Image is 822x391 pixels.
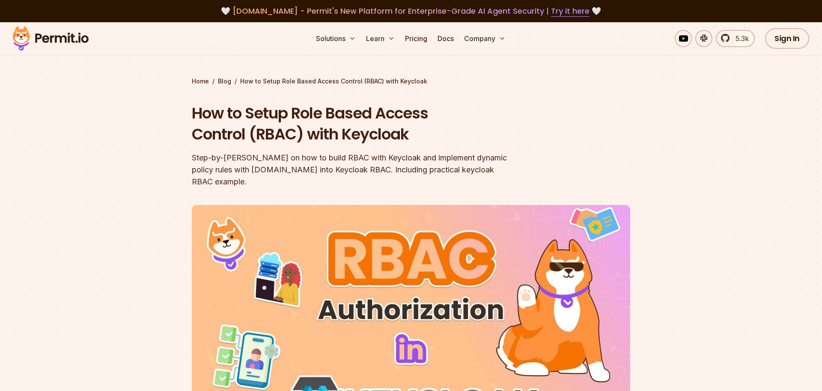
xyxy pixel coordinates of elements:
a: Sign In [765,28,809,49]
h1: How to Setup Role Based Access Control (RBAC) with Keycloak [192,103,521,145]
button: Solutions [313,30,359,47]
a: Home [192,77,209,86]
img: Permit logo [9,24,92,53]
div: / / [192,77,630,86]
a: Blog [218,77,231,86]
span: [DOMAIN_NAME] - Permit's New Platform for Enterprise-Grade AI Agent Security | [232,6,590,16]
span: 5.3k [730,33,749,44]
a: 5.3k [716,30,755,47]
a: Docs [434,30,457,47]
div: 🤍 🤍 [21,5,801,17]
button: Company [461,30,509,47]
button: Learn [363,30,398,47]
a: Try it here [551,6,590,17]
a: Pricing [402,30,431,47]
div: Step-by-[PERSON_NAME] on how to build RBAC with Keycloak and implement dynamic policy rules with ... [192,152,521,188]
